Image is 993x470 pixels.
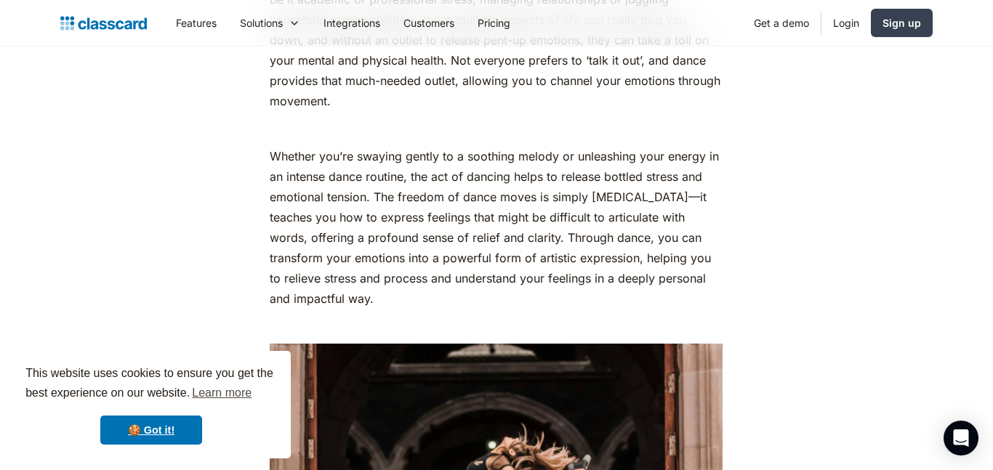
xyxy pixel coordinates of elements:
a: Sign up [871,9,933,37]
div: Solutions [240,15,283,31]
a: home [60,13,147,33]
div: Solutions [228,7,312,39]
a: Pricing [466,7,522,39]
div: Open Intercom Messenger [944,421,978,455]
a: Customers [392,7,466,39]
span: This website uses cookies to ensure you get the best experience on our website. [25,365,277,404]
div: Sign up [883,15,921,31]
a: learn more about cookies [190,382,254,404]
a: Get a demo [742,7,821,39]
div: cookieconsent [12,351,291,458]
p: Whether you’re swaying gently to a soothing melody or unleashing your energy in an intense dance ... [270,146,723,309]
a: dismiss cookie message [100,416,202,445]
a: Login [821,7,871,39]
p: ‍ [270,118,723,139]
a: Integrations [312,7,392,39]
a: Features [164,7,228,39]
p: ‍ [270,316,723,336]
